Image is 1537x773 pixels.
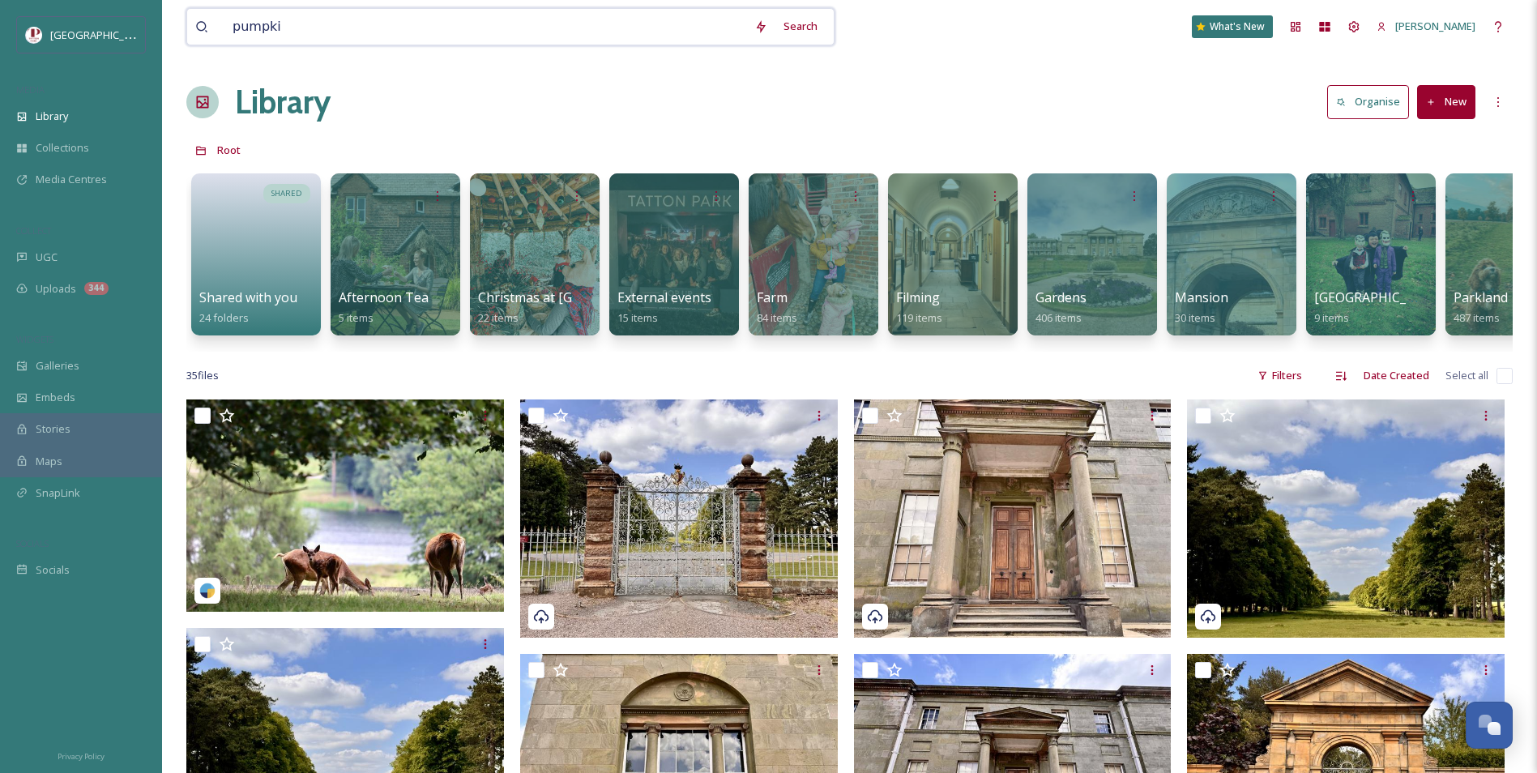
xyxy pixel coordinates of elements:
span: 22 items [478,310,519,325]
span: 35 file s [186,368,219,383]
div: Date Created [1356,360,1437,391]
span: Christmas at [GEOGRAPHIC_DATA] [478,288,689,306]
a: SHAREDShared with you24 folders [186,165,326,335]
span: 406 items [1035,310,1082,325]
span: Media Centres [36,172,107,187]
span: SOCIALS [16,537,49,549]
a: Parkland487 items [1454,290,1508,325]
a: Root [217,140,241,160]
a: Filming119 items [896,290,942,325]
span: Farm [757,288,788,306]
img: aizawildlife-18020156243727616.jpeg [186,399,504,612]
div: 344 [84,282,109,295]
span: COLLECT [16,224,51,237]
span: 24 folders [199,310,249,325]
span: 487 items [1454,310,1500,325]
span: Select all [1445,368,1488,383]
span: Collections [36,140,89,156]
span: Gardens [1035,288,1087,306]
span: SHARED [271,188,302,199]
span: 30 items [1175,310,1215,325]
a: Christmas at [GEOGRAPHIC_DATA]22 items [478,290,689,325]
a: [GEOGRAPHIC_DATA]9 items [1314,290,1445,325]
span: [GEOGRAPHIC_DATA] [1314,288,1445,306]
span: Library [36,109,68,124]
button: Organise [1327,85,1409,118]
a: [PERSON_NAME] [1368,11,1484,42]
a: Farm84 items [757,290,797,325]
div: Search [775,11,826,42]
div: Filters [1249,360,1310,391]
button: New [1417,85,1475,118]
a: Privacy Policy [58,745,105,765]
span: [GEOGRAPHIC_DATA] [50,27,153,42]
span: Stories [36,421,70,437]
img: snapsea-logo.png [199,583,216,599]
span: 15 items [617,310,658,325]
img: Photo 19-05-2025, 14 55 10.jpg [854,399,1172,638]
a: Organise [1327,85,1417,118]
a: External events15 items [617,290,711,325]
button: Open Chat [1466,702,1513,749]
span: Root [217,143,241,157]
img: download%20(5).png [26,27,42,43]
span: SnapLink [36,485,80,501]
span: UGC [36,250,58,265]
span: MEDIA [16,83,45,96]
span: Mansion [1175,288,1228,306]
span: 9 items [1314,310,1349,325]
span: 119 items [896,310,942,325]
span: Afternoon Tea [339,288,429,306]
span: Shared with you [199,288,297,306]
span: 5 items [339,310,374,325]
a: Gardens406 items [1035,290,1087,325]
span: Galleries [36,358,79,374]
span: Maps [36,454,62,469]
span: Parkland [1454,288,1508,306]
span: [PERSON_NAME] [1395,19,1475,33]
span: External events [617,288,711,306]
a: Afternoon Tea5 items [339,290,429,325]
img: Photo 19-05-2025, 14 55 57.jpg [1187,399,1505,638]
span: WIDGETS [16,333,53,345]
a: Mansion30 items [1175,290,1228,325]
input: Search your library [224,9,746,45]
span: Filming [896,288,940,306]
a: Library [235,78,331,126]
span: 84 items [757,310,797,325]
span: Privacy Policy [58,751,105,762]
img: Photo 19-05-2025, 14 55 25.jpg [520,399,838,638]
span: Embeds [36,390,75,405]
span: Uploads [36,281,76,297]
span: Socials [36,562,70,578]
a: What's New [1192,15,1273,38]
